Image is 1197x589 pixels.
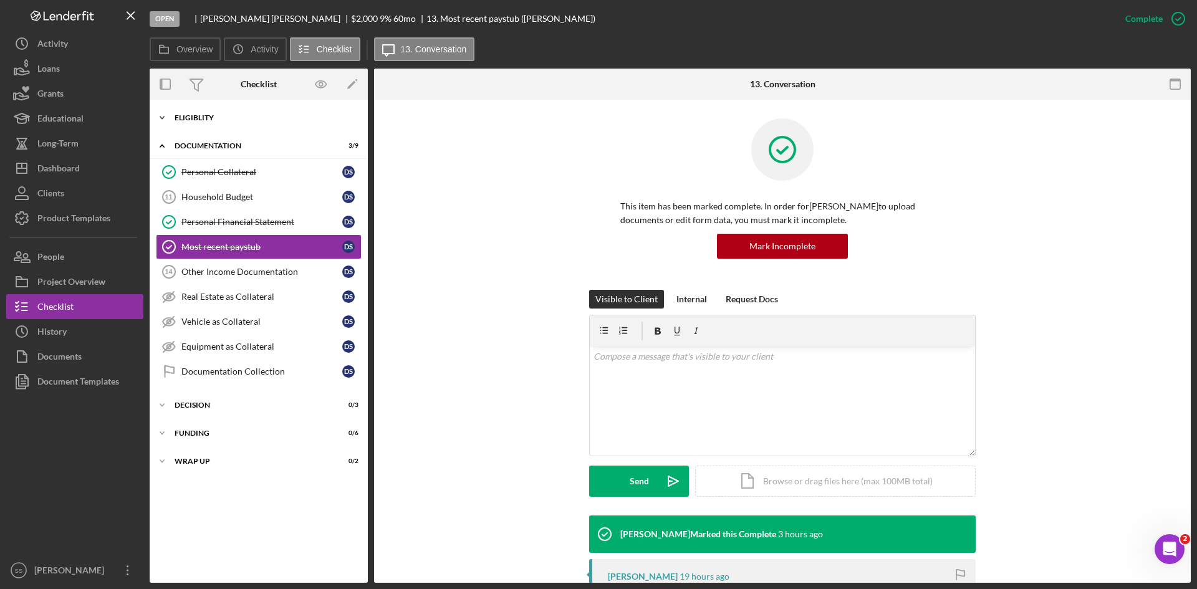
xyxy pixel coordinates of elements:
button: Dashboard [6,156,143,181]
div: 60 mo [393,14,416,24]
div: Educational [37,106,84,134]
a: Checklist [6,294,143,319]
div: D S [342,340,355,353]
div: Personal Financial Statement [181,217,342,227]
div: D S [342,166,355,178]
button: Long-Term [6,131,143,156]
div: Decision [175,401,327,409]
div: Document Templates [37,369,119,397]
button: Internal [670,290,713,309]
button: Grants [6,81,143,106]
button: Documents [6,344,143,369]
div: Checklist [37,294,74,322]
button: People [6,244,143,269]
div: 13. Conversation [750,79,815,89]
a: Equipment as CollateralDS [156,334,362,359]
div: Funding [175,429,327,437]
div: [PERSON_NAME] [31,558,112,586]
div: Visible to Client [595,290,658,309]
button: Request Docs [719,290,784,309]
div: Internal [676,290,707,309]
text: SS [15,567,23,574]
div: D S [342,290,355,303]
div: 0 / 3 [336,401,358,409]
div: [PERSON_NAME] [608,572,678,582]
button: SS[PERSON_NAME] [6,558,143,583]
button: Product Templates [6,206,143,231]
button: Activity [224,37,286,61]
div: Personal Collateral [181,167,342,177]
div: Activity [37,31,68,59]
div: 13. Most recent paystub ([PERSON_NAME]) [426,14,595,24]
div: D S [342,315,355,328]
div: 0 / 6 [336,429,358,437]
iframe: Intercom live chat [1155,534,1185,564]
tspan: 11 [165,193,172,201]
button: Overview [150,37,221,61]
button: Loans [6,56,143,81]
button: Activity [6,31,143,56]
button: Document Templates [6,369,143,394]
div: Project Overview [37,269,105,297]
label: Overview [176,44,213,54]
div: Documentation Collection [181,366,342,376]
div: Loans [37,56,60,84]
div: Mark Incomplete [749,234,815,259]
div: [PERSON_NAME] Marked this Complete [620,529,776,539]
a: 11Household BudgetDS [156,184,362,209]
label: Activity [251,44,278,54]
div: 0 / 2 [336,457,358,465]
a: Personal CollateralDS [156,160,362,184]
label: Checklist [317,44,352,54]
div: Request Docs [726,290,778,309]
div: Equipment as Collateral [181,342,342,352]
div: Complete [1125,6,1163,31]
button: 13. Conversation [374,37,475,61]
a: Project Overview [6,269,143,294]
button: Educational [6,106,143,131]
div: Product Templates [37,206,110,234]
a: 14Other Income DocumentationDS [156,259,362,284]
div: D S [342,266,355,278]
div: People [37,244,64,272]
div: 9 % [380,14,392,24]
div: Checklist [241,79,277,89]
div: Clients [37,181,64,209]
div: Eligiblity [175,114,352,122]
div: 3 / 9 [336,142,358,150]
div: D S [342,365,355,378]
tspan: 14 [165,268,173,275]
div: Wrap up [175,457,327,465]
div: Other Income Documentation [181,267,342,277]
div: Documents [37,344,82,372]
button: History [6,319,143,344]
div: [PERSON_NAME] [PERSON_NAME] [200,14,351,24]
div: Documentation [175,142,327,150]
div: D S [342,191,355,203]
div: Open [150,11,180,27]
div: Send [630,466,649,497]
span: 2 [1180,534,1190,544]
time: 2025-10-03 13:26 [778,529,823,539]
div: History [37,319,67,347]
button: Complete [1113,6,1191,31]
a: Clients [6,181,143,206]
div: Household Budget [181,192,342,202]
div: Dashboard [37,156,80,184]
a: Documentation CollectionDS [156,359,362,384]
a: Real Estate as CollateralDS [156,284,362,309]
p: This item has been marked complete. In order for [PERSON_NAME] to upload documents or edit form d... [620,199,945,227]
button: Checklist [290,37,360,61]
div: D S [342,216,355,228]
time: 2025-10-02 21:13 [680,572,729,582]
div: Real Estate as Collateral [181,292,342,302]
